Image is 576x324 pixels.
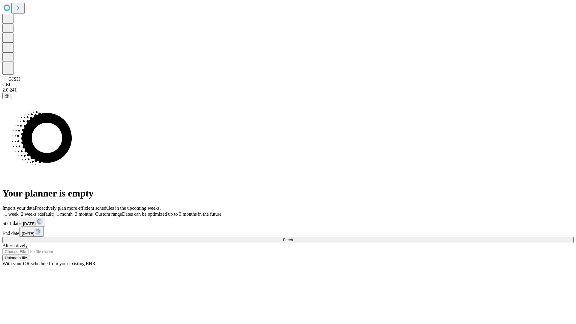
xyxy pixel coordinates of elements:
button: Fetch [2,237,574,243]
div: 2.0.241 [2,87,574,93]
button: @ [2,93,11,99]
span: 2 weeks (default) [21,211,54,217]
div: GEI [2,82,574,87]
span: 1 week [5,211,19,217]
span: Import your data [2,205,35,211]
span: GJSH [8,76,20,82]
span: With your OR schedule from your existing EHR [2,261,95,266]
span: [DATE] [22,231,34,236]
span: [DATE] [23,221,36,226]
span: Fetch [283,238,293,242]
div: Start date [2,217,574,227]
span: @ [5,94,9,98]
div: End date [2,227,574,237]
span: 3 months [75,211,93,217]
span: Custom range [95,211,122,217]
span: Dates can be optimized up to 3 months in the future. [122,211,223,217]
h1: Your planner is empty [2,188,574,199]
button: [DATE] [19,227,44,237]
span: Alternatively [2,243,28,248]
span: 1 month [57,211,73,217]
span: Proactively plan more efficient schedules in the upcoming weeks. [35,205,161,211]
button: Upload a file [2,255,29,261]
button: [DATE] [21,217,45,227]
